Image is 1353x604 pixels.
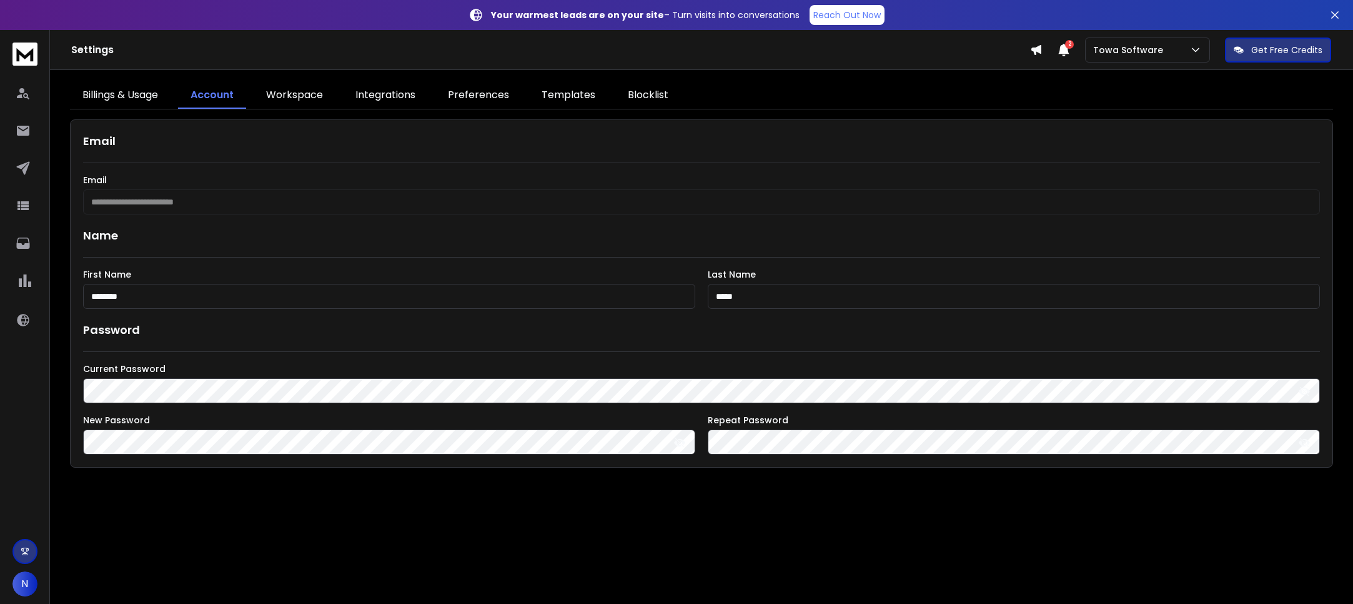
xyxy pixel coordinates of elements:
p: Towa Software [1093,44,1168,56]
img: logo [12,43,37,66]
p: Get Free Credits [1251,44,1322,56]
label: Email [83,176,1320,184]
p: Reach Out Now [813,9,881,21]
h1: Name [83,227,1320,244]
strong: Your warmest leads are on your site [491,9,664,21]
button: N [12,571,37,596]
label: Last Name [708,270,1320,279]
h1: Email [83,133,1320,150]
label: First Name [83,270,695,279]
p: – Turn visits into conversations [491,9,800,21]
h1: Password [83,321,140,339]
button: Get Free Credits [1225,38,1331,63]
a: Reach Out Now [810,5,885,25]
label: New Password [83,416,695,425]
a: Account [178,83,246,109]
label: Repeat Password [708,416,1320,425]
h1: Settings [71,43,1030,58]
span: 2 [1065,40,1074,49]
a: Billings & Usage [70,83,171,109]
a: Templates [529,83,608,109]
a: Blocklist [615,83,681,109]
label: Current Password [83,365,1320,373]
a: Integrations [343,83,428,109]
a: Workspace [254,83,335,109]
a: Preferences [435,83,522,109]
